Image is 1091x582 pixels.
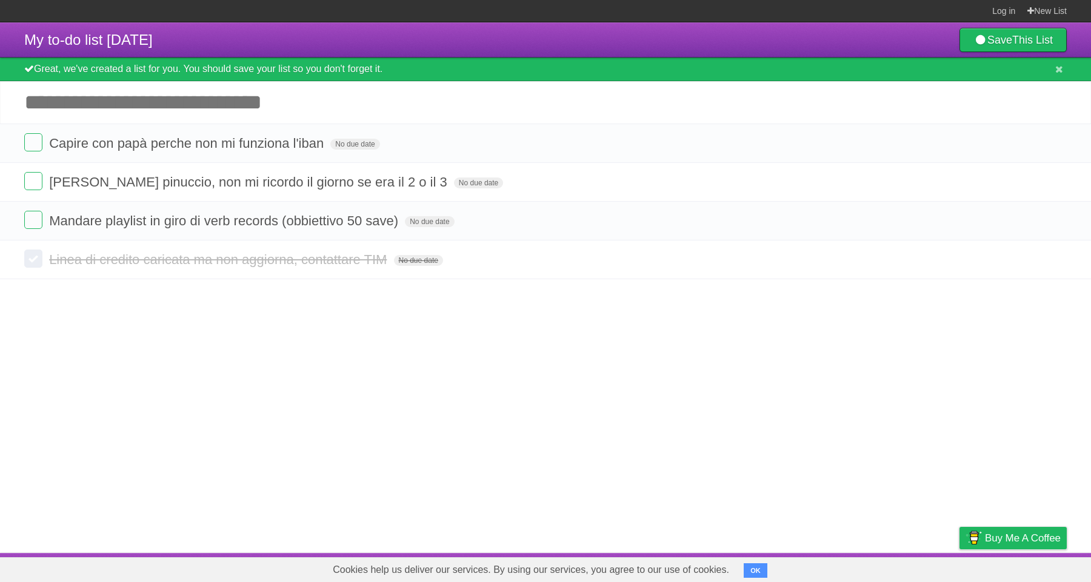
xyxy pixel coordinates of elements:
a: Suggest a feature [990,556,1067,579]
span: No due date [330,139,379,150]
span: [PERSON_NAME] pinuccio, non mi ricordo il giorno se era il 2 o il 3 [49,174,450,190]
span: Capire con papà perche non mi funziona l'iban [49,136,327,151]
span: Cookies help us deliver our services. By using our services, you agree to our use of cookies. [321,558,741,582]
a: Developers [838,556,887,579]
span: No due date [405,216,454,227]
button: OK [744,563,767,578]
span: Mandare playlist in giro di verb records (obbiettivo 50 save) [49,213,401,228]
a: Privacy [944,556,975,579]
label: Done [24,172,42,190]
span: No due date [454,177,503,188]
span: My to-do list [DATE] [24,31,153,48]
a: Terms [902,556,929,579]
a: About [798,556,824,579]
span: Buy me a coffee [985,527,1061,549]
b: This List [1012,34,1053,46]
span: No due date [394,255,443,266]
span: Linea di credito caricata ma non aggiorna, contattare TIM [49,252,390,267]
a: SaveThis List [959,28,1067,52]
img: Buy me a coffee [966,527,982,548]
a: Buy me a coffee [959,527,1067,549]
label: Done [24,133,42,151]
label: Done [24,250,42,268]
label: Done [24,211,42,229]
